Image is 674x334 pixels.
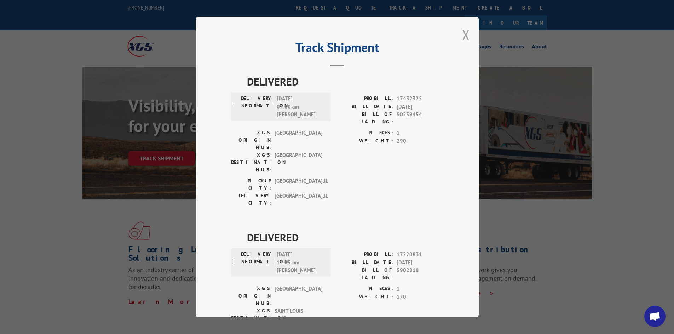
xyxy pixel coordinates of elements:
label: XGS ORIGIN HUB: [231,129,271,151]
div: Open chat [644,306,666,327]
label: XGS DESTINATION HUB: [231,307,271,329]
span: [GEOGRAPHIC_DATA] [275,129,322,151]
span: [DATE] [397,259,443,267]
span: [GEOGRAPHIC_DATA] , IL [275,192,322,207]
span: 290 [397,137,443,145]
span: [GEOGRAPHIC_DATA] [275,151,322,174]
span: 170 [397,293,443,301]
span: 17220831 [397,251,443,259]
span: 17432325 [397,95,443,103]
label: PROBILL: [337,95,393,103]
span: SO239454 [397,111,443,125]
span: DELIVERED [247,74,443,89]
span: 1 [397,129,443,137]
label: WEIGHT: [337,137,393,145]
label: XGS DESTINATION HUB: [231,151,271,174]
h2: Track Shipment [231,42,443,56]
label: XGS ORIGIN HUB: [231,285,271,307]
button: Close modal [462,25,470,44]
label: DELIVERY CITY: [231,192,271,207]
label: BILL DATE: [337,103,393,111]
label: PROBILL: [337,251,393,259]
span: [DATE] [397,103,443,111]
span: 5902818 [397,266,443,281]
label: BILL OF LADING: [337,266,393,281]
span: [DATE] 12:05 pm [PERSON_NAME] [277,251,324,275]
label: DELIVERY INFORMATION: [233,95,273,119]
label: PIECES: [337,129,393,137]
label: WEIGHT: [337,293,393,301]
span: [GEOGRAPHIC_DATA] , IL [275,177,322,192]
span: DELIVERED [247,229,443,245]
label: PIECES: [337,285,393,293]
label: BILL OF LADING: [337,111,393,125]
span: SAINT LOUIS [275,307,322,329]
label: BILL DATE: [337,259,393,267]
span: [GEOGRAPHIC_DATA] [275,285,322,307]
span: [DATE] 07:00 am [PERSON_NAME] [277,95,324,119]
span: 1 [397,285,443,293]
label: PICKUP CITY: [231,177,271,192]
label: DELIVERY INFORMATION: [233,251,273,275]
